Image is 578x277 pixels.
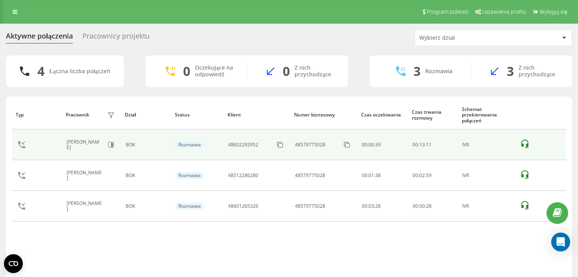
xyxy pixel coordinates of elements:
[426,141,432,148] span: 11
[425,68,452,75] div: Rozmawia
[295,173,325,178] div: 48579775028
[49,68,110,75] div: Łączna liczba połączeń
[126,173,167,178] div: BOK
[413,203,418,209] span: 00
[195,65,235,78] div: Oczekujące na odpowiedź
[507,64,514,79] div: 3
[67,201,106,212] div: [PERSON_NAME]
[295,65,336,78] div: Z nich przychodzące
[413,172,418,179] span: 00
[426,172,432,179] span: 59
[295,142,325,148] div: 48579775028
[419,35,513,41] div: Wybierz dział
[462,203,511,209] div: IVR
[426,203,432,209] span: 28
[66,112,89,118] div: Pracownik
[16,112,58,118] div: Typ
[462,142,511,148] div: IVR
[175,203,204,210] div: Rozmawia
[67,139,104,151] div: [PERSON_NAME]
[362,203,404,209] div: 00:03:28
[295,203,325,209] div: 48579775028
[362,142,404,148] div: 00:00:39
[539,9,567,15] span: Wyloguj się
[462,173,511,178] div: IVR
[551,233,570,251] div: Open Intercom Messenger
[462,107,512,124] div: Schemat przekierowania połączeń
[228,112,287,118] div: Klient
[413,173,432,178] div: : :
[427,9,469,15] span: Program poleceń
[361,112,404,118] div: Czas oczekiwania
[482,9,526,15] span: Ustawienia profilu
[125,112,167,118] div: Dział
[283,64,290,79] div: 0
[228,142,258,148] div: 48602292952
[412,109,454,121] div: Czas trwania rozmowy
[37,64,44,79] div: 4
[67,170,106,181] div: [PERSON_NAME]
[175,172,204,179] div: Rozmawia
[126,142,167,148] div: BOK
[419,141,425,148] span: 13
[413,203,432,209] div: : :
[175,141,204,148] div: Rozmawia
[82,32,150,44] div: Pracownicy projektu
[413,64,421,79] div: 3
[294,112,354,118] div: Numer biznesowy
[519,65,560,78] div: Z nich przychodzące
[419,172,425,179] span: 02
[175,112,220,118] div: Status
[228,173,258,178] div: 48512286280
[6,32,73,44] div: Aktywne połączenia
[183,64,190,79] div: 0
[228,203,258,209] div: 48601265326
[413,142,432,148] div: : :
[413,141,418,148] span: 00
[419,203,425,209] span: 00
[126,203,167,209] div: BOK
[362,173,404,178] div: 00:01:38
[4,254,23,273] button: Open CMP widget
